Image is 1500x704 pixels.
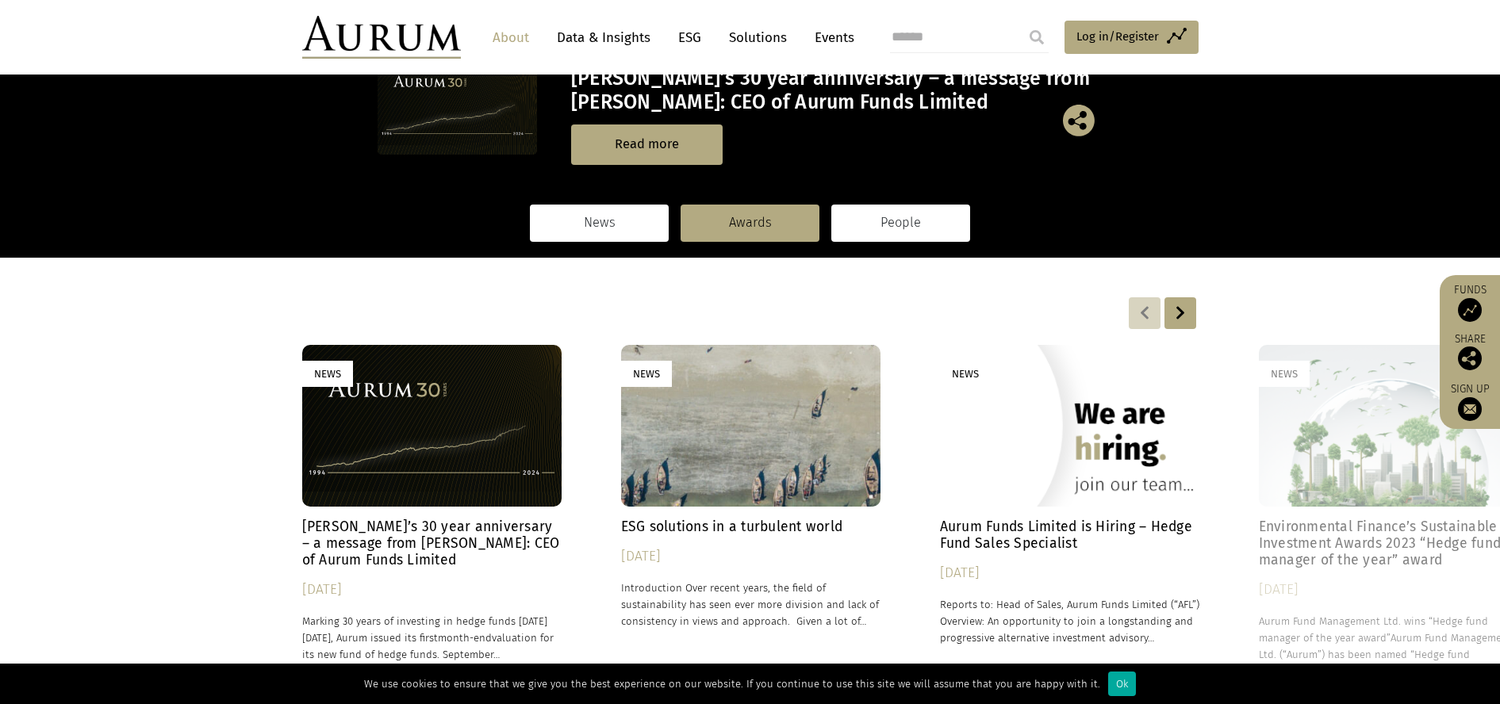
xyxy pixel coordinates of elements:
a: Solutions [721,23,795,52]
div: News [621,361,672,387]
div: Share [1448,334,1492,370]
div: News [1259,361,1310,387]
a: ESG [670,23,709,52]
img: Aurum [302,16,461,59]
span: month-end [438,632,492,644]
img: Sign up to our newsletter [1458,397,1482,421]
img: Access Funds [1458,298,1482,322]
p: Marking 30 years of investing in hedge funds [DATE] [DATE], Aurum issued its first valuation for ... [302,613,562,663]
a: Funds [1448,283,1492,322]
a: Log in/Register [1065,21,1199,54]
div: News [940,361,991,387]
a: Awards [681,205,819,241]
div: [DATE] [302,579,562,601]
p: Reports to: Head of Sales, Aurum Funds Limited (“AFL”) Overview: An opportunity to join a longsta... [940,596,1199,646]
a: About [485,23,537,52]
a: News [PERSON_NAME]’s 30 year anniversary – a message from [PERSON_NAME]: CEO of Aurum Funds Limit... [302,345,562,679]
a: Read more [571,124,723,165]
h4: Aurum Funds Limited is Hiring – Hedge Fund Sales Specialist [940,518,1199,552]
input: Submit [1021,21,1053,53]
h4: ESG solutions in a turbulent world [621,518,880,535]
div: [DATE] [940,562,1199,584]
p: Introduction Over recent years, the field of sustainability has seen ever more division and lack ... [621,580,880,629]
a: Events [807,23,854,52]
a: Sign up [1448,382,1492,421]
span: Log in/Register [1076,27,1159,46]
div: [DATE] [621,545,880,568]
h4: [PERSON_NAME]’s 30 year anniversary – a message from [PERSON_NAME]: CEO of Aurum Funds Limited [302,518,562,568]
a: News ESG solutions in a turbulent world [DATE] Introduction Over recent years, the field of susta... [621,345,880,679]
div: Ok [1108,671,1136,696]
div: News [302,361,353,387]
a: News Aurum Funds Limited is Hiring – Hedge Fund Sales Specialist [DATE] Reports to: Head of Sales... [940,345,1199,679]
a: News [530,205,669,241]
h3: [PERSON_NAME]’s 30 year anniversary – a message from [PERSON_NAME]: CEO of Aurum Funds Limited [571,67,1119,114]
a: People [831,205,970,241]
a: Data & Insights [549,23,658,52]
img: Share this post [1458,346,1482,370]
